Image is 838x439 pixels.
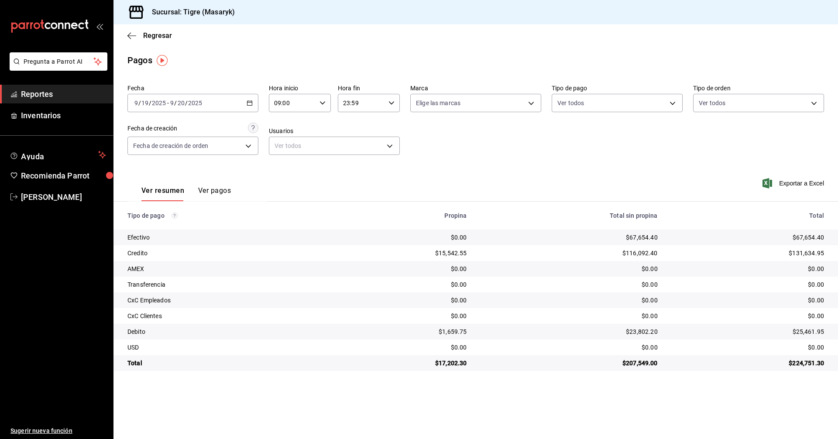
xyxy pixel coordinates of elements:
[481,359,657,367] div: $207,549.00
[481,249,657,257] div: $116,092.40
[557,99,584,107] span: Ver todos
[481,296,657,305] div: $0.00
[24,57,94,66] span: Pregunta a Parrot AI
[21,150,95,160] span: Ayuda
[21,110,106,121] span: Inventarios
[481,327,657,336] div: $23,802.20
[672,280,824,289] div: $0.00
[127,280,326,289] div: Transferencia
[134,99,138,106] input: --
[21,191,106,203] span: [PERSON_NAME]
[96,23,103,30] button: open_drawer_menu
[10,426,106,436] span: Sugerir nueva función
[552,85,683,91] label: Tipo de pago
[174,99,177,106] span: /
[185,99,188,106] span: /
[127,249,326,257] div: Credito
[138,99,141,106] span: /
[764,178,824,189] button: Exportar a Excel
[167,99,169,106] span: -
[340,280,467,289] div: $0.00
[141,99,149,106] input: --
[340,312,467,320] div: $0.00
[141,186,184,201] button: Ver resumen
[672,359,824,367] div: $224,751.30
[127,31,172,40] button: Regresar
[127,233,326,242] div: Efectivo
[338,85,400,91] label: Hora fin
[340,212,467,219] div: Propina
[133,141,208,150] span: Fecha de creación de orden
[672,264,824,273] div: $0.00
[188,99,203,106] input: ----
[172,213,178,219] svg: Los pagos realizados con Pay y otras terminales son montos brutos.
[127,343,326,352] div: USD
[141,186,231,201] div: navigation tabs
[127,124,177,133] div: Fecha de creación
[151,99,166,106] input: ----
[693,85,824,91] label: Tipo de orden
[149,99,151,106] span: /
[672,249,824,257] div: $131,634.95
[10,52,107,71] button: Pregunta a Parrot AI
[127,264,326,273] div: AMEX
[410,85,541,91] label: Marca
[340,343,467,352] div: $0.00
[269,128,400,134] label: Usuarios
[340,327,467,336] div: $1,659.75
[127,296,326,305] div: CxC Empleados
[170,99,174,106] input: --
[340,359,467,367] div: $17,202.30
[269,137,400,155] div: Ver todos
[672,312,824,320] div: $0.00
[481,312,657,320] div: $0.00
[127,54,152,67] div: Pagos
[6,63,107,72] a: Pregunta a Parrot AI
[177,99,185,106] input: --
[481,343,657,352] div: $0.00
[672,233,824,242] div: $67,654.40
[340,233,467,242] div: $0.00
[340,296,467,305] div: $0.00
[198,186,231,201] button: Ver pagos
[340,249,467,257] div: $15,542.55
[21,170,106,182] span: Recomienda Parrot
[21,88,106,100] span: Reportes
[481,233,657,242] div: $67,654.40
[127,327,326,336] div: Debito
[340,264,467,273] div: $0.00
[481,212,657,219] div: Total sin propina
[672,343,824,352] div: $0.00
[127,312,326,320] div: CxC Clientes
[269,85,331,91] label: Hora inicio
[416,99,460,107] span: Elige las marcas
[672,296,824,305] div: $0.00
[143,31,172,40] span: Regresar
[672,327,824,336] div: $25,461.95
[672,212,824,219] div: Total
[127,85,258,91] label: Fecha
[157,55,168,66] img: Tooltip marker
[127,359,326,367] div: Total
[481,264,657,273] div: $0.00
[145,7,235,17] h3: Sucursal: Tigre (Masaryk)
[481,280,657,289] div: $0.00
[127,212,326,219] div: Tipo de pago
[699,99,725,107] span: Ver todos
